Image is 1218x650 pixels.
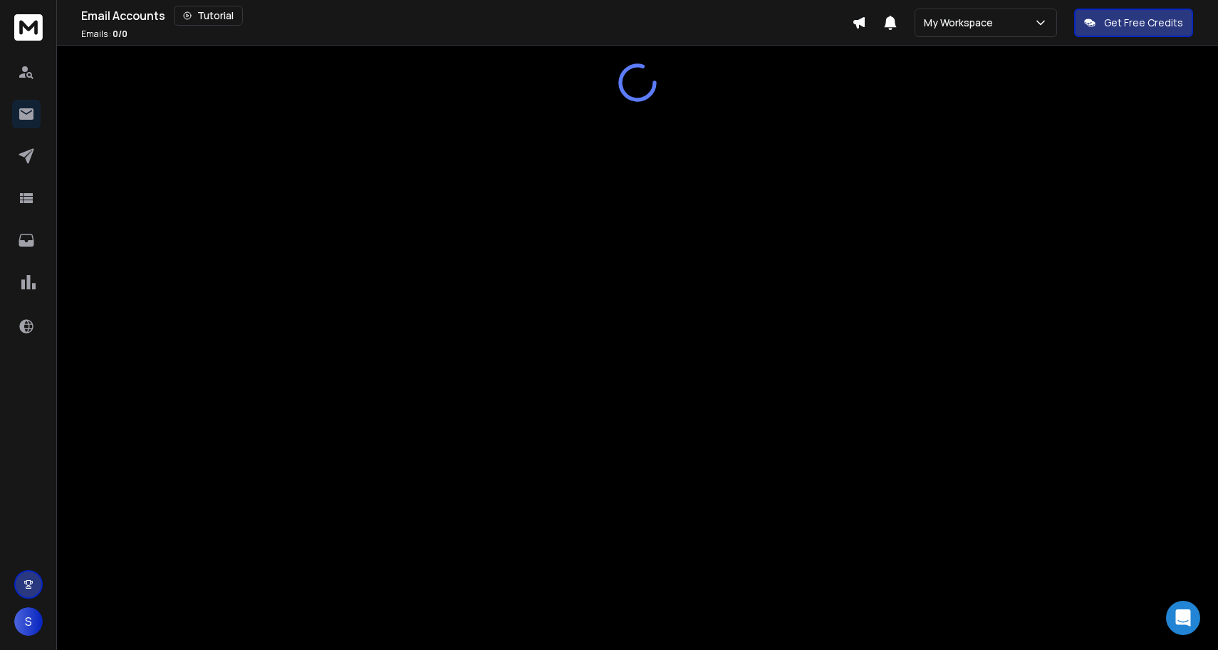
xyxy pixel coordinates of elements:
[1166,601,1200,635] div: Open Intercom Messenger
[113,28,127,40] span: 0 / 0
[14,607,43,636] button: S
[81,6,852,26] div: Email Accounts
[174,6,243,26] button: Tutorial
[924,16,999,30] p: My Workspace
[1104,16,1183,30] p: Get Free Credits
[81,29,127,40] p: Emails :
[1074,9,1193,37] button: Get Free Credits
